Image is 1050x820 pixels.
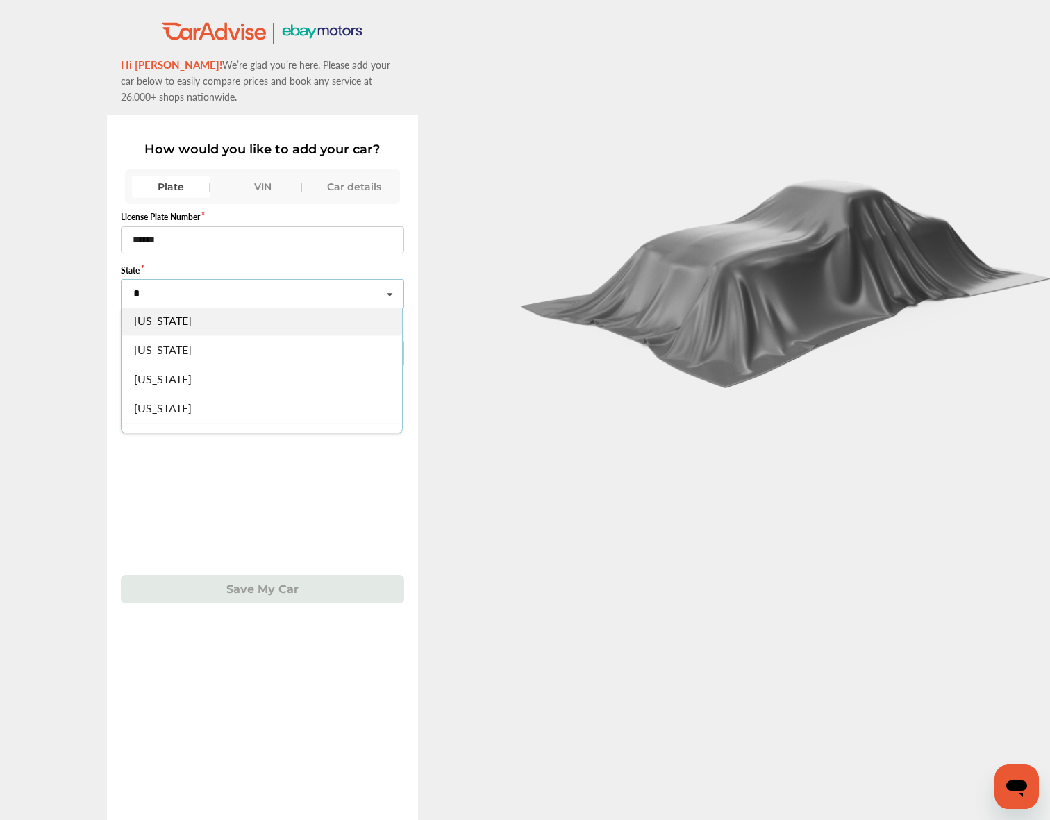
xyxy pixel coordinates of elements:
[134,312,192,328] span: [US_STATE]
[224,176,301,198] div: VIN
[132,176,210,198] div: Plate
[121,58,390,103] span: We’re glad you’re here. Please add your car below to easily compare prices and book any service a...
[121,211,404,223] label: License Plate Number
[315,176,393,198] div: Car details
[121,265,404,276] label: State
[134,342,192,358] span: [US_STATE]
[121,57,222,72] span: Hi [PERSON_NAME]!
[134,371,192,387] span: [US_STATE]
[121,142,404,157] p: How would you like to add your car?
[134,401,192,417] span: [US_STATE]
[134,430,247,446] span: [GEOGRAPHIC_DATA]
[994,764,1039,809] iframe: Button to launch messaging window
